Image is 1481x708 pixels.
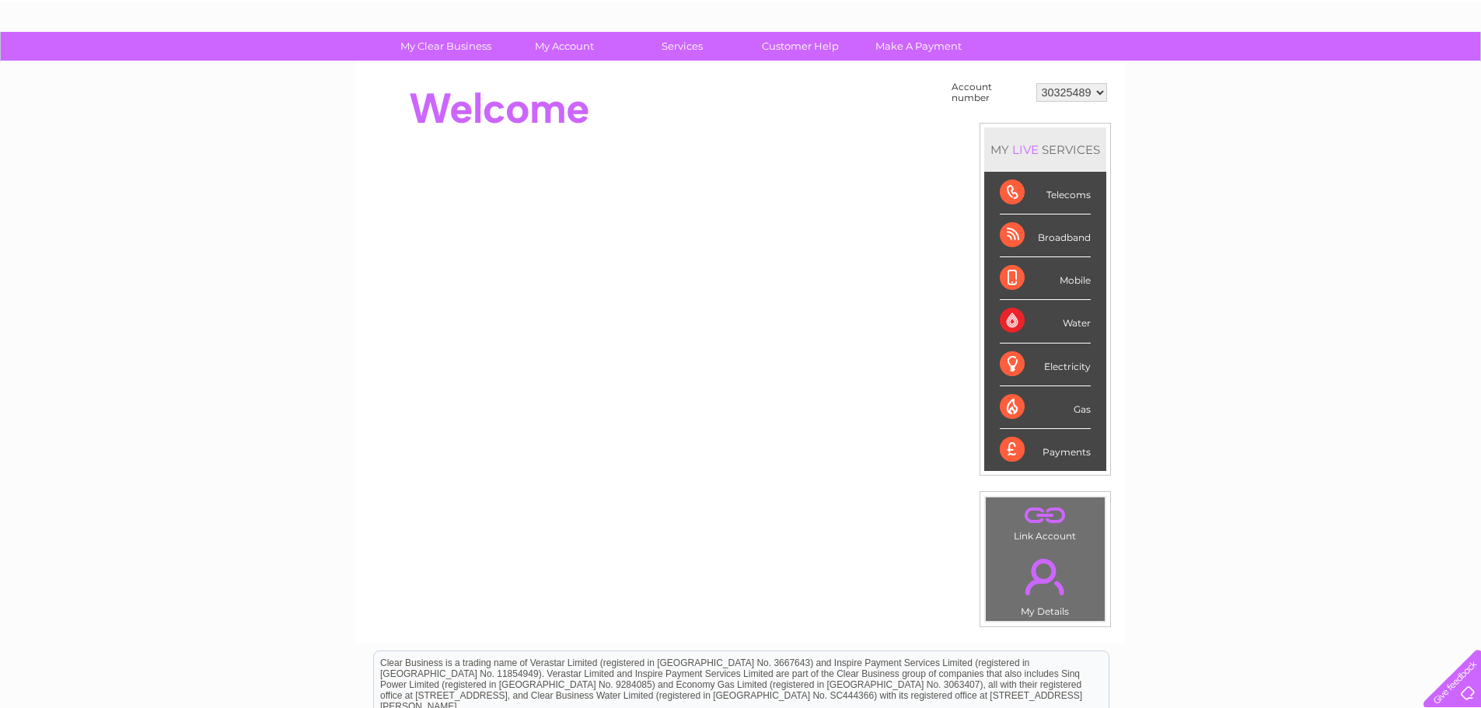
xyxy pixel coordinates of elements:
div: Payments [1000,429,1091,471]
a: My Account [500,32,628,61]
a: My Clear Business [382,32,510,61]
a: Energy [1246,66,1280,78]
div: Clear Business is a trading name of Verastar Limited (registered in [GEOGRAPHIC_DATA] No. 3667643... [374,9,1109,75]
a: Customer Help [736,32,864,61]
a: Log out [1430,66,1466,78]
div: Broadband [1000,214,1091,257]
div: Mobile [1000,257,1091,300]
div: Water [1000,300,1091,343]
div: MY SERVICES [984,127,1106,172]
a: Contact [1378,66,1416,78]
div: Gas [1000,386,1091,429]
div: Telecoms [1000,172,1091,214]
div: LIVE [1009,142,1042,157]
img: logo.png [52,40,131,88]
a: Services [618,32,746,61]
a: 0333 014 3131 [1188,8,1295,27]
td: My Details [985,546,1106,622]
a: . [990,501,1101,528]
a: Blog [1346,66,1368,78]
a: Telecoms [1290,66,1336,78]
a: Water [1207,66,1237,78]
a: . [990,549,1101,604]
td: Link Account [985,497,1106,546]
a: Make A Payment [854,32,983,61]
td: Account number [948,78,1032,107]
div: Electricity [1000,344,1091,386]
